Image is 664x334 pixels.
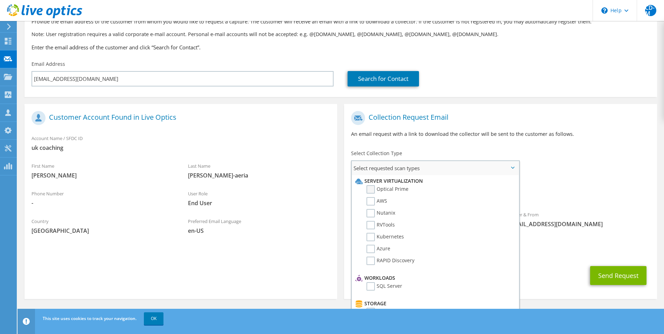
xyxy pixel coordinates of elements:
[32,199,174,207] span: -
[351,111,646,125] h1: Collection Request Email
[32,30,650,38] p: Note: User registration requires a valid corporate e-mail account. Personal e-mail accounts will ...
[32,144,330,152] span: uk coaching
[351,150,402,157] label: Select Collection Type
[32,111,327,125] h1: Customer Account Found in Live Optics
[32,43,650,51] h3: Enter the email address of the customer and click “Search for Contact”.
[354,274,515,282] li: Workloads
[366,257,414,265] label: RAPID Discovery
[354,299,515,308] li: Storage
[181,186,337,210] div: User Role
[601,7,608,14] svg: \n
[188,199,330,207] span: End User
[366,209,395,217] label: Nutanix
[366,233,404,241] label: Kubernetes
[181,159,337,183] div: Last Name
[188,227,330,235] span: en-US
[344,178,657,204] div: Requested Collections
[25,131,337,155] div: Account Name / SFDC ID
[344,207,501,231] div: To
[366,185,408,194] label: Optical Prime
[366,282,402,291] label: SQL Server
[32,18,650,26] p: Provide the email address of the customer from whom you would like to request a capture. The cust...
[351,130,650,138] p: An email request with a link to download the collector will be sent to the customer as follows.
[32,227,174,235] span: [GEOGRAPHIC_DATA]
[352,161,518,175] span: Select requested scan types
[344,235,657,259] div: CC & Reply To
[645,5,656,16] span: CD-M
[25,186,181,210] div: Phone Number
[348,71,419,86] a: Search for Contact
[25,214,181,238] div: Country
[590,266,646,285] button: Send Request
[366,197,387,206] label: AWS
[32,172,174,179] span: [PERSON_NAME]
[366,245,390,253] label: Azure
[181,214,337,238] div: Preferred Email Language
[366,308,410,316] label: CLARiiON/VNX
[501,207,657,231] div: Sender & From
[354,177,515,185] li: Server Virtualization
[188,172,330,179] span: [PERSON_NAME]-aeria
[366,221,395,229] label: RVTools
[43,315,137,321] span: This site uses cookies to track your navigation.
[508,220,650,228] span: [EMAIL_ADDRESS][DOMAIN_NAME]
[144,312,163,325] a: OK
[32,61,65,68] label: Email Address
[25,159,181,183] div: First Name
